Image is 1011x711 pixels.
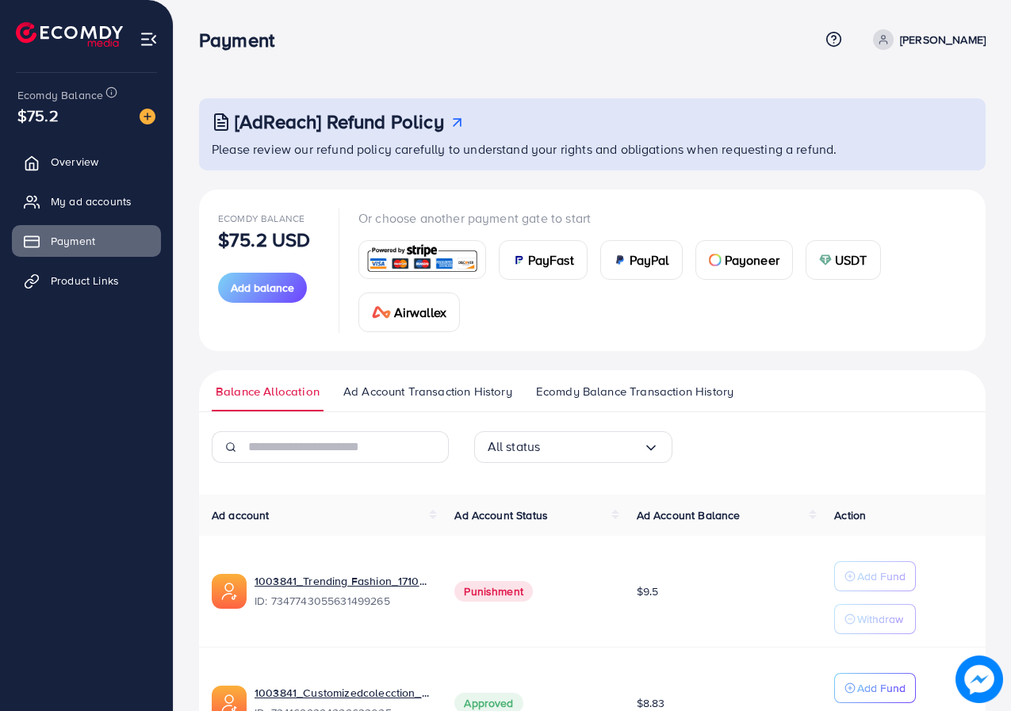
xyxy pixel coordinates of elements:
a: cardPayFast [499,240,588,280]
img: logo [16,22,123,47]
img: image [140,109,155,124]
p: Add Fund [857,679,906,698]
p: $75.2 USD [218,230,310,249]
p: [PERSON_NAME] [900,30,986,49]
a: 1003841_Trending Fashion_1710779767967 [255,573,429,589]
button: Add Fund [834,561,916,591]
span: Ecomdy Balance Transaction History [536,383,733,400]
span: $8.83 [637,695,665,711]
a: 1003841_Customizedcolecction_1709372613954 [255,685,429,701]
img: card [819,254,832,266]
span: Airwallex [394,303,446,322]
h3: [AdReach] Refund Policy [235,110,444,133]
span: USDT [835,250,867,269]
a: cardAirwallex [358,292,460,332]
button: Add Fund [834,673,916,703]
h3: Payment [199,29,287,52]
img: card [372,306,391,319]
span: Ad Account Balance [637,507,741,523]
span: Ecomdy Balance [218,212,304,225]
span: Punishment [454,581,533,602]
img: card [364,243,481,277]
span: Add balance [231,280,294,296]
a: cardPayPal [600,240,683,280]
a: card [358,240,486,279]
span: ID: 7347743055631499265 [255,593,429,609]
div: <span class='underline'>1003841_Trending Fashion_1710779767967</span></br>7347743055631499265 [255,573,429,610]
span: Ecomdy Balance [17,87,103,103]
span: PayPal [630,250,669,269]
img: ic-ads-acc.e4c84228.svg [212,574,247,609]
p: Please review our refund policy carefully to understand your rights and obligations when requesti... [212,140,976,159]
span: Ad Account Status [454,507,548,523]
p: Add Fund [857,567,906,586]
span: Product Links [51,273,119,289]
a: Payment [12,225,161,257]
a: cardUSDT [806,240,881,280]
img: image [955,656,1003,703]
span: Payment [51,233,95,249]
a: Overview [12,146,161,178]
button: Add balance [218,273,307,303]
img: card [512,254,525,266]
p: Or choose another payment gate to start [358,208,967,227]
a: [PERSON_NAME] [867,29,986,50]
span: Action [834,507,866,523]
span: Ad account [212,507,270,523]
span: All status [488,434,541,459]
span: $75.2 [17,104,59,127]
span: My ad accounts [51,193,132,209]
a: Product Links [12,265,161,296]
p: Withdraw [857,610,903,629]
span: $9.5 [637,583,659,599]
span: PayFast [528,250,574,269]
input: Search for option [540,434,642,459]
img: menu [140,30,158,48]
img: card [614,254,626,266]
button: Withdraw [834,604,916,634]
a: cardPayoneer [695,240,793,280]
span: Balance Allocation [216,383,320,400]
img: card [709,254,722,266]
span: Overview [51,154,98,170]
div: Search for option [474,431,672,463]
span: Payoneer [725,250,779,269]
a: My ad accounts [12,185,161,217]
span: Ad Account Transaction History [343,383,512,400]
